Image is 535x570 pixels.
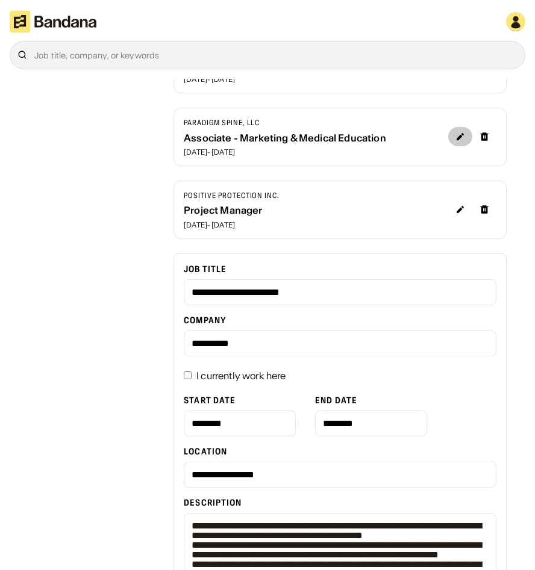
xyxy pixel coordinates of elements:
div: Project Manager [184,205,279,216]
div: Positive Protection Inc. [184,191,279,200]
img: Bandana logotype [10,11,96,33]
div: Description [184,497,496,508]
div: Company [184,315,496,326]
div: Paradigm Spine, LLC [184,118,386,128]
div: Job title, company, or keywords [34,51,518,60]
div: Job Title [184,264,496,274]
div: Associate - Marketing & Medical Education [184,132,386,144]
div: I currently work here [196,371,286,380]
div: Location [184,446,496,457]
div: [DATE] - [DATE] [184,221,279,229]
div: Start Date [184,395,296,406]
div: End Date [315,395,427,406]
div: [DATE] - [DATE] [184,76,356,83]
div: [DATE] - [DATE] [184,149,386,156]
